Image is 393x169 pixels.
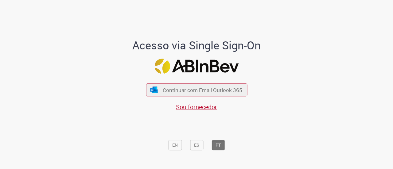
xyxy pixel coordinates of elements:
button: EN [168,140,182,150]
h1: Acesso via Single Sign-On [111,39,282,52]
img: Logo ABInBev [154,59,239,74]
button: PT [212,140,225,150]
a: Sou fornecedor [176,103,217,111]
img: ícone Azure/Microsoft 360 [150,86,158,93]
span: Continuar com Email Outlook 365 [163,86,242,94]
button: ES [190,140,203,150]
button: ícone Azure/Microsoft 360 Continuar com Email Outlook 365 [146,84,247,96]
